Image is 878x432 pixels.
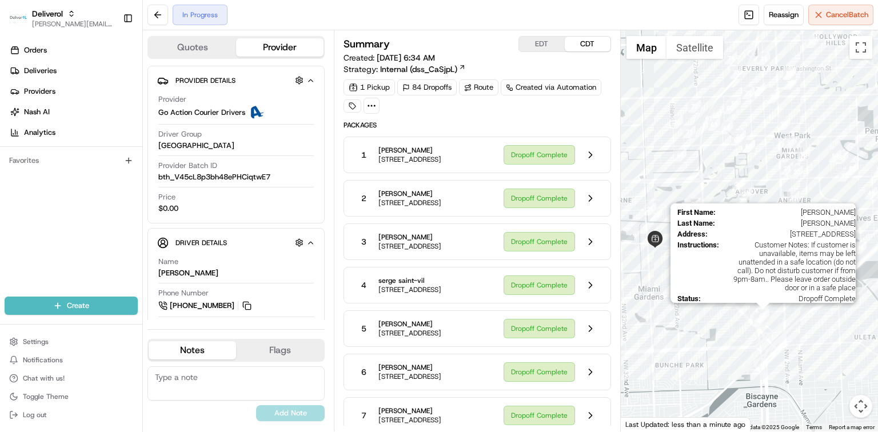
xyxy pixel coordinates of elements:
span: Providers [24,86,55,97]
button: Driver Details [157,233,315,252]
span: [PERSON_NAME] [378,319,441,329]
button: Provider [236,38,324,57]
div: 73 [730,66,743,79]
div: Created via Automation [501,79,601,95]
a: Analytics [5,123,142,142]
div: 74 [725,52,737,65]
span: serge saint-vil [378,276,441,285]
div: 28 [740,187,752,200]
span: First Name : [677,208,716,217]
span: Toggle Theme [23,392,69,401]
span: Map data ©2025 Google [737,424,799,430]
div: 55 [839,169,851,182]
span: Instructions : [677,241,719,292]
div: 54 [829,150,841,162]
div: 4 [750,305,763,317]
div: 46 [854,242,867,254]
span: Last Name : [677,219,715,227]
span: Provider [158,94,186,105]
span: API Documentation [108,166,183,177]
span: Provider Details [175,76,236,85]
button: Toggle fullscreen view [849,36,872,59]
span: Phone Number [158,288,209,298]
div: 62 [709,109,722,122]
div: 71 [683,126,696,138]
span: [PHONE_NUMBER] [170,301,234,311]
button: Provider Details [157,71,315,90]
span: Reassign [769,10,799,20]
span: Go Action Courier Drivers [158,107,245,118]
span: 7 [361,410,366,421]
input: Clear [30,74,189,86]
span: Internal (dss_CaSjpL) [380,63,457,75]
a: Providers [5,82,142,101]
button: Chat with us! [5,370,138,386]
div: 66 [731,133,744,146]
span: Packages [344,121,611,130]
span: [STREET_ADDRESS] [378,198,441,207]
span: 4 [361,279,366,291]
span: Log out [23,410,46,419]
div: 61 [703,112,715,125]
span: [STREET_ADDRESS] [378,329,441,338]
button: CancelBatch [808,5,873,25]
span: [STREET_ADDRESS] [378,155,441,164]
button: EDT [519,37,565,51]
img: Google [624,417,661,431]
span: Knowledge Base [23,166,87,177]
span: [STREET_ADDRESS] [378,242,441,251]
div: 58 [778,118,791,130]
span: Customer Notes: If customer is unavailable, items may be left unattended in a safe location (do n... [724,241,856,292]
span: [PERSON_NAME] [720,219,856,227]
div: Favorites [5,151,138,170]
button: Start new chat [194,113,208,126]
div: 26 [732,178,745,190]
div: 72 [688,100,701,113]
div: 5 [753,314,765,327]
div: 30 [791,166,803,178]
button: [PERSON_NAME][EMAIL_ADDRESS][PERSON_NAME][DOMAIN_NAME] [32,19,114,29]
a: Powered byPylon [81,193,138,202]
span: 5 [361,323,366,334]
div: 70 [671,116,683,129]
span: [PERSON_NAME] [378,233,441,242]
span: Chat with us! [23,374,65,383]
span: Orders [24,45,47,55]
span: Address : [677,230,708,238]
a: 📗Knowledge Base [7,161,92,182]
button: Deliverol [32,8,63,19]
span: [PERSON_NAME] [378,189,441,198]
button: Show satellite imagery [667,36,723,59]
a: Report a map error [829,424,875,430]
div: 49 [865,187,877,199]
a: Terms (opens in new tab) [806,424,822,430]
span: Pylon [114,194,138,202]
span: 1 [361,149,366,161]
span: Provider Batch ID [158,161,217,171]
div: 82 [806,35,819,48]
div: Route [459,79,498,95]
div: 81 [783,67,796,79]
div: 📗 [11,167,21,176]
div: We're available if you need us! [39,121,145,130]
span: 2 [361,193,366,204]
div: Start new chat [39,109,187,121]
div: 76 [753,83,765,95]
img: ActionCourier.png [250,106,264,119]
div: 32 [784,202,796,214]
button: CDT [565,37,610,51]
span: Deliveries [24,66,57,76]
span: Notifications [23,355,63,365]
a: [PHONE_NUMBER] [158,299,253,312]
div: 31 [787,191,800,204]
span: 6 [361,366,366,378]
button: Flags [236,341,324,359]
div: Last Updated: less than a minute ago [621,417,751,431]
span: 3 [361,236,366,247]
button: Notes [149,341,236,359]
div: 79 [784,77,796,90]
span: Name [158,257,178,267]
span: [PERSON_NAME] [378,363,441,372]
